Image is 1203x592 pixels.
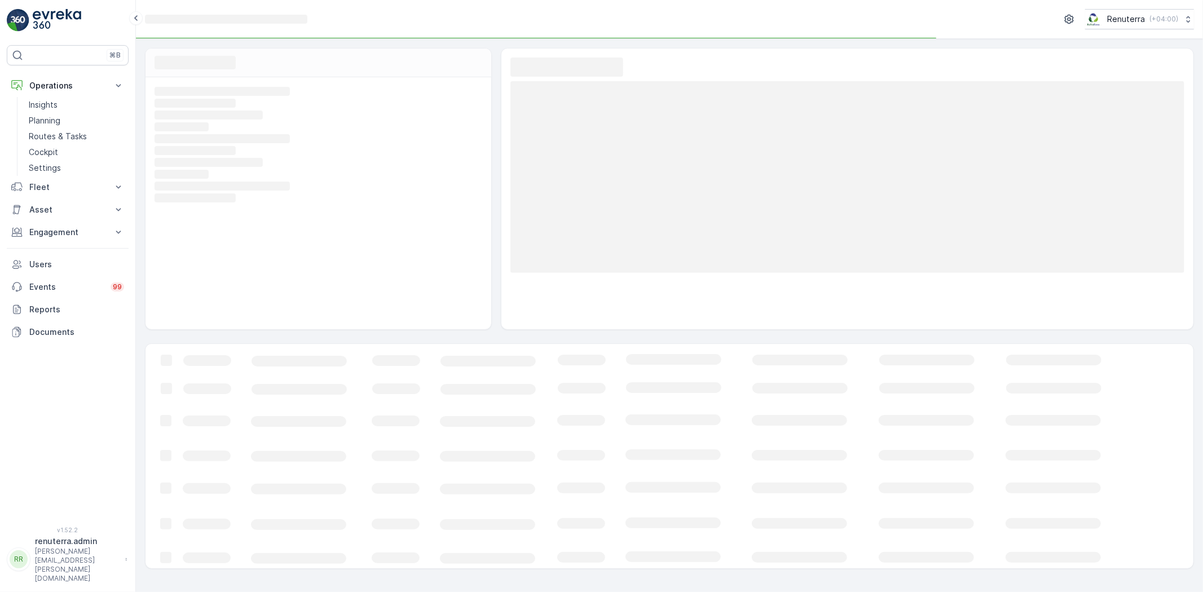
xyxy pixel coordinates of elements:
p: Routes & Tasks [29,131,87,142]
button: RRrenuterra.admin[PERSON_NAME][EMAIL_ADDRESS][PERSON_NAME][DOMAIN_NAME] [7,536,129,583]
p: Insights [29,99,58,111]
p: Events [29,281,104,293]
button: Fleet [7,176,129,198]
a: Routes & Tasks [24,129,129,144]
p: Users [29,259,124,270]
p: Operations [29,80,106,91]
a: Users [7,253,129,276]
a: Settings [24,160,129,176]
div: RR [10,550,28,568]
a: Documents [7,321,129,343]
p: renuterra.admin [35,536,120,547]
button: Asset [7,198,129,221]
p: Asset [29,204,106,215]
p: Fleet [29,182,106,193]
p: [PERSON_NAME][EMAIL_ADDRESS][PERSON_NAME][DOMAIN_NAME] [35,547,120,583]
img: logo_light-DOdMpM7g.png [33,9,81,32]
p: ⌘B [109,51,121,60]
a: Insights [24,97,129,113]
p: Settings [29,162,61,174]
p: Reports [29,304,124,315]
p: Planning [29,115,60,126]
p: Documents [29,326,124,338]
img: logo [7,9,29,32]
span: v 1.52.2 [7,527,129,533]
button: Renuterra(+04:00) [1085,9,1194,29]
p: 99 [113,282,122,291]
button: Engagement [7,221,129,244]
p: Cockpit [29,147,58,158]
button: Operations [7,74,129,97]
p: Renuterra [1107,14,1145,25]
a: Cockpit [24,144,129,160]
p: ( +04:00 ) [1149,15,1178,24]
a: Events99 [7,276,129,298]
p: Engagement [29,227,106,238]
a: Planning [24,113,129,129]
a: Reports [7,298,129,321]
img: Screenshot_2024-07-26_at_13.33.01.png [1085,13,1103,25]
